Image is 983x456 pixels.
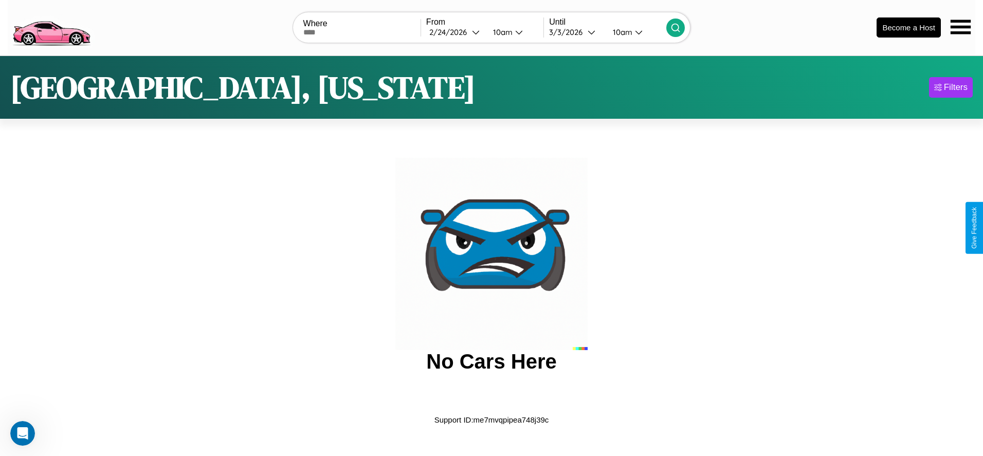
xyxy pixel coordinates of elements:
[426,350,556,373] h2: No Cars Here
[944,82,968,93] div: Filters
[426,17,543,27] label: From
[877,17,941,38] button: Become a Host
[10,421,35,446] iframe: Intercom live chat
[971,207,978,249] div: Give Feedback
[608,27,635,37] div: 10am
[8,5,95,48] img: logo
[10,66,476,108] h1: [GEOGRAPHIC_DATA], [US_STATE]
[429,27,472,37] div: 2 / 24 / 2026
[395,158,588,350] img: car
[488,27,515,37] div: 10am
[434,413,549,427] p: Support ID: me7mvqpipea748j39c
[426,27,485,38] button: 2/24/2026
[549,17,666,27] label: Until
[485,27,543,38] button: 10am
[303,19,421,28] label: Where
[929,77,973,98] button: Filters
[605,27,666,38] button: 10am
[549,27,588,37] div: 3 / 3 / 2026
